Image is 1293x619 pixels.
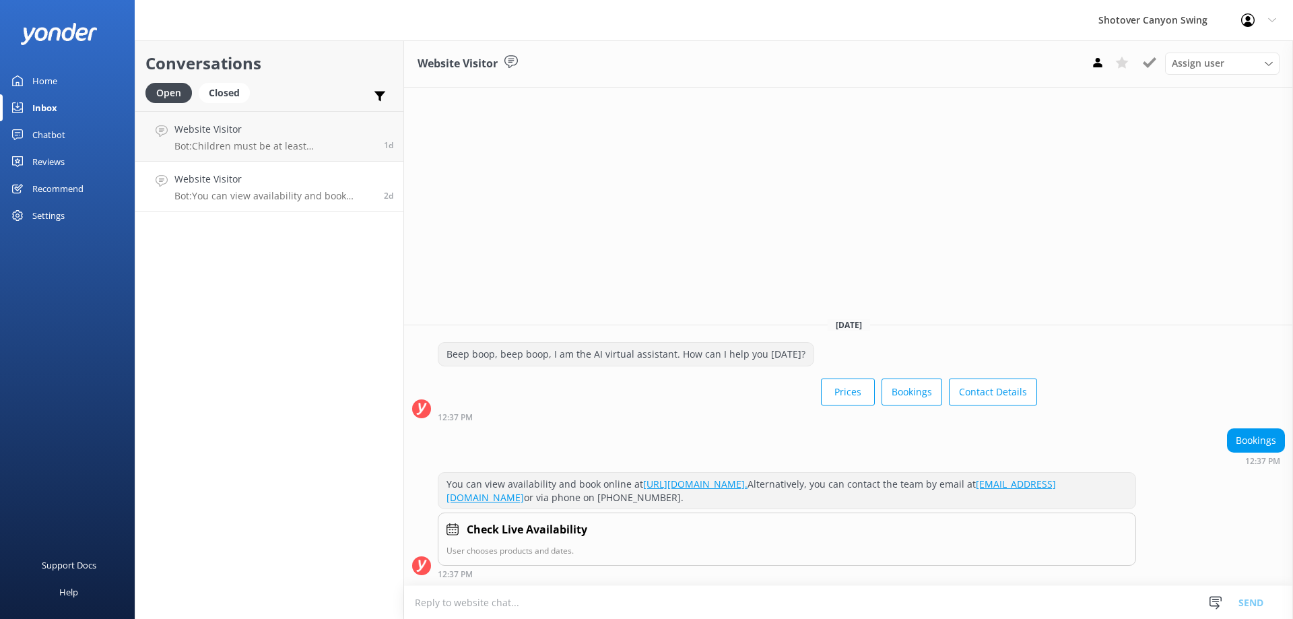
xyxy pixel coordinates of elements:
[438,473,1135,509] div: You can view availability and book online at Alternatively, you can contact the team by email at ...
[32,121,65,148] div: Chatbot
[32,94,57,121] div: Inbox
[467,521,587,539] h4: Check Live Availability
[1228,429,1284,452] div: Bookings
[174,122,374,137] h4: Website Visitor
[1165,53,1280,74] div: Assign User
[446,544,1127,557] p: User chooses products and dates.
[882,379,942,405] button: Bookings
[418,55,498,73] h3: Website Visitor
[145,83,192,103] div: Open
[32,148,65,175] div: Reviews
[59,579,78,606] div: Help
[174,172,374,187] h4: Website Visitor
[643,478,748,490] a: [URL][DOMAIN_NAME].
[438,412,1037,422] div: Aug 23 2025 12:37pm (UTC +12:00) Pacific/Auckland
[135,162,403,212] a: Website VisitorBot:You can view availability and book online at [URL][DOMAIN_NAME]. Alternatively...
[32,67,57,94] div: Home
[1245,457,1280,465] strong: 12:37 PM
[1172,56,1224,71] span: Assign user
[32,202,65,229] div: Settings
[145,85,199,100] a: Open
[438,571,473,579] strong: 12:37 PM
[821,379,875,405] button: Prices
[1227,456,1285,465] div: Aug 23 2025 12:37pm (UTC +12:00) Pacific/Auckland
[384,190,393,201] span: Aug 23 2025 12:37pm (UTC +12:00) Pacific/Auckland
[42,552,96,579] div: Support Docs
[135,111,403,162] a: Website VisitorBot:Children must be at least [DEMOGRAPHIC_DATA] to participate in the Canyon Swin...
[384,139,393,151] span: Aug 24 2025 03:53pm (UTC +12:00) Pacific/Auckland
[438,569,1136,579] div: Aug 23 2025 12:37pm (UTC +12:00) Pacific/Auckland
[32,175,84,202] div: Recommend
[199,83,250,103] div: Closed
[174,190,374,202] p: Bot: You can view availability and book online at [URL][DOMAIN_NAME]. Alternatively, you can cont...
[174,140,374,152] p: Bot: Children must be at least [DEMOGRAPHIC_DATA] to participate in the Canyon Swing. Those under...
[145,51,393,76] h2: Conversations
[446,478,1056,504] a: [EMAIL_ADDRESS][DOMAIN_NAME]
[828,319,870,331] span: [DATE]
[949,379,1037,405] button: Contact Details
[20,23,98,45] img: yonder-white-logo.png
[438,414,473,422] strong: 12:37 PM
[438,343,814,366] div: Beep boop, beep boop, I am the AI virtual assistant. How can I help you [DATE]?
[199,85,257,100] a: Closed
